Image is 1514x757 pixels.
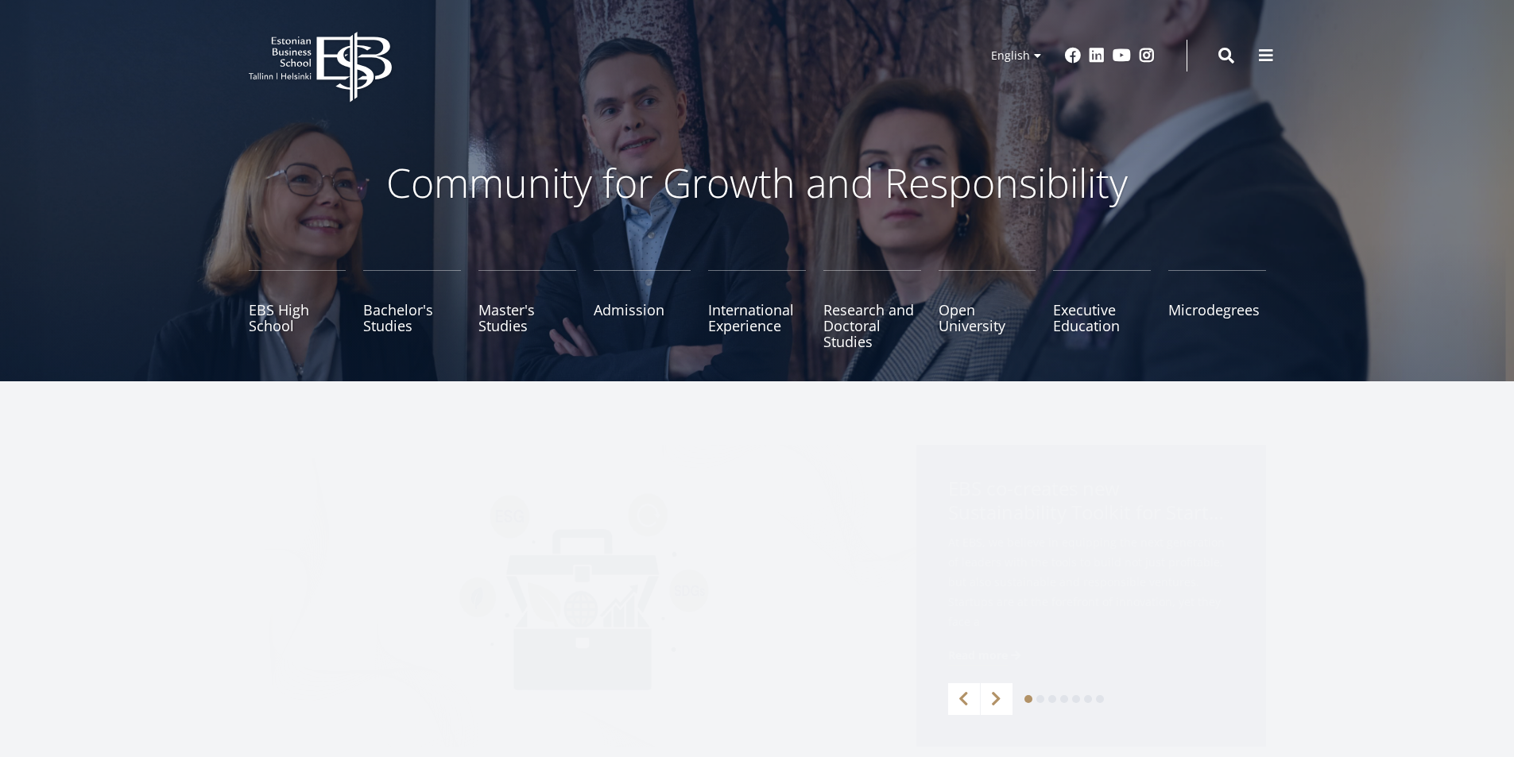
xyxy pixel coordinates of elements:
a: Youtube [1113,48,1131,64]
span: EBS co-creates new [948,477,1234,529]
a: Research and Doctoral Studies [823,270,921,350]
a: Instagram [1139,48,1155,64]
a: International Experience [708,270,806,350]
a: Admission [594,270,691,350]
a: 1 [1024,695,1032,703]
a: 6 [1084,695,1092,703]
a: Bachelor's Studies [363,270,461,350]
a: 4 [1060,695,1068,703]
a: 5 [1072,695,1080,703]
a: Next [981,683,1013,715]
a: EBS High School [249,270,347,350]
a: 3 [1048,695,1056,703]
a: Executive Education [1053,270,1151,350]
span: Read more [948,647,1008,663]
p: Community for Growth and Responsibility [336,159,1179,207]
a: 7 [1096,695,1104,703]
img: Startup toolkit image [249,445,916,747]
span: Sustainability Toolkit for Startups [948,500,1234,524]
a: 2 [1036,695,1044,703]
span: At EBS, we believe in equipping the next generation of leaders with the tools to build not just p... [948,532,1234,657]
a: Microdegrees [1168,270,1266,350]
a: Master's Studies [478,270,576,350]
a: Previous [948,683,980,715]
a: Linkedin [1089,48,1105,64]
a: Read more [948,647,1024,663]
a: Open University [939,270,1036,350]
a: Facebook [1065,48,1081,64]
